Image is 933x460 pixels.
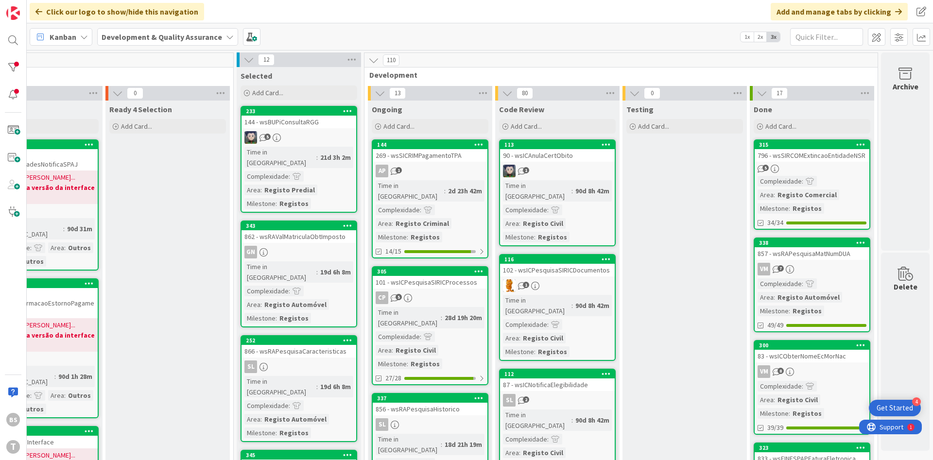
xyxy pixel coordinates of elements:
div: Registos [277,198,311,209]
div: 305 [373,267,487,276]
div: 343 [246,222,356,229]
div: Time in [GEOGRAPHIC_DATA] [503,409,571,431]
div: Outros [18,404,46,414]
span: Add Card... [252,88,283,97]
span: : [260,299,262,310]
span: 7 [777,265,784,272]
div: Registo Civil [520,333,566,343]
span: : [276,313,277,324]
div: Registo Civil [520,447,566,458]
div: 315 [759,141,869,148]
span: : [571,186,573,196]
div: 144 [377,141,487,148]
div: 101 - wsICPesquisaSIRICProcessos [373,276,487,289]
div: 315796 - wsSIRCOMExtincaoEntidadeNSR [755,140,869,162]
div: Milestone [758,408,789,419]
div: Area [503,447,519,458]
span: 8 [777,368,784,374]
span: : [407,232,408,242]
div: Time in [GEOGRAPHIC_DATA] [244,376,316,397]
span: 17 [771,87,788,99]
span: : [441,312,442,323]
div: 11287 - wsICNotificaElegibilidade [500,370,615,391]
span: : [316,152,318,163]
span: : [547,434,549,444]
div: Open Get Started checklist, remaining modules: 4 [869,400,921,416]
div: 300 [755,341,869,350]
span: : [420,204,421,215]
div: Milestone [758,306,789,316]
div: 113 [500,140,615,149]
div: Outros [18,256,46,267]
span: 14/15 [385,246,401,256]
div: SL [376,418,388,431]
span: : [289,286,290,296]
div: 83 - wsICObterNomeEcMorNac [755,350,869,362]
div: Get Started [877,403,913,413]
div: 856 - wsRAPesquisaHistorico [373,403,487,415]
span: 13 [389,87,406,99]
span: Add Card... [121,122,152,131]
span: : [30,242,32,253]
div: 90d 8h 42m [573,300,612,311]
span: : [802,278,803,289]
div: 144 [373,140,487,149]
input: Quick Filter... [790,28,863,46]
div: Registos [408,358,442,369]
div: Registos [536,346,570,357]
div: 30083 - wsICObterNomeEcMorNac [755,341,869,362]
span: : [276,427,277,438]
div: Registo Civil [775,394,820,405]
a: 144269 - wsSICRIMPagamentoTPAAPTime in [GEOGRAPHIC_DATA]:2d 23h 42mComplexidade:Area:Registo Crim... [372,139,488,258]
span: 110 [383,54,399,66]
div: Milestone [503,346,534,357]
span: : [789,203,790,214]
span: Add Card... [638,122,669,131]
div: SL [244,360,257,373]
span: Kanban [50,31,76,43]
span: Done [754,104,772,114]
div: Registo Automóvel [262,414,329,425]
div: 1 [51,4,53,12]
span: Ready 4 Selection [109,104,172,114]
div: Area [758,189,774,200]
div: 113 [504,141,615,148]
span: 0 [127,87,143,99]
div: BS [6,413,20,426]
div: 300 [759,342,869,349]
div: Time in [GEOGRAPHIC_DATA] [376,307,441,328]
span: : [571,300,573,311]
div: 116102 - wsICPesquisaSIRICDocumentos [500,255,615,276]
span: : [289,171,290,182]
div: 252 [246,337,356,344]
div: VM [758,365,770,378]
span: : [802,381,803,392]
span: 3x [767,32,780,42]
div: 315 [755,140,869,149]
div: Complexidade [244,400,289,411]
span: : [276,198,277,209]
span: : [547,204,549,215]
span: 2 [523,396,529,403]
span: 5 [396,294,402,300]
img: Visit kanbanzone.com [6,6,20,20]
div: Registo Civil [393,345,438,356]
div: Area [48,390,64,401]
div: Registos [536,232,570,242]
img: LS [244,131,257,144]
span: Ongoing [372,104,402,114]
div: Area [244,299,260,310]
div: CP [376,291,388,304]
span: Selected [241,71,272,81]
div: Registo Comercial [775,189,839,200]
span: 12 [258,54,275,66]
div: Registos [408,232,442,242]
a: 315796 - wsSIRCOMExtincaoEntidadeNSRComplexidade:Area:Registo ComercialMilestone:Registos34/34 [754,139,870,230]
div: Complexidade [244,286,289,296]
span: : [392,218,393,229]
div: Time in [GEOGRAPHIC_DATA] [376,180,444,202]
span: : [519,218,520,229]
span: Support [20,1,44,13]
div: SL [503,394,516,407]
span: : [316,267,318,277]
